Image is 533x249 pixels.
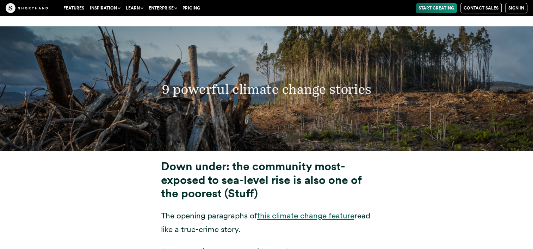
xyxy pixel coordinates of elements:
[257,211,354,221] a: this climate change feature
[61,3,87,13] a: Features
[123,3,146,13] button: Learn
[108,81,425,97] h3: 9 powerful climate change stories
[6,3,48,13] img: The Craft
[87,3,123,13] button: Inspiration
[161,159,361,200] strong: Down under: the community most-exposed to sea-level rise is also one of the poorest (Stuff)
[416,3,457,13] a: Start Creating
[146,3,180,13] button: Enterprise
[505,3,527,13] a: Sign in
[460,3,502,13] a: Contact Sales
[161,209,372,236] p: The opening paragraphs of read like a true-crime story.
[180,3,203,13] a: Pricing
